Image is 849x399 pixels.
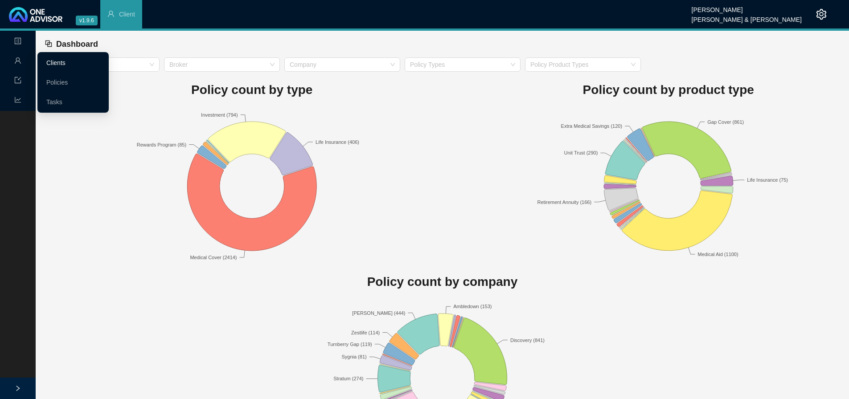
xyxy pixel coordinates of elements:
text: Sygnia (81) [341,354,366,359]
h1: Policy count by type [44,80,460,100]
text: Life Insurance (406) [316,139,359,144]
span: profile [14,33,21,51]
span: Dashboard [56,40,98,49]
text: Medical Cover (2414) [190,255,237,260]
text: Retirement Annuity (166) [537,199,591,204]
span: user [107,10,115,17]
span: right [15,385,21,391]
div: [PERSON_NAME] & [PERSON_NAME] [692,12,802,22]
img: 2df55531c6924b55f21c4cf5d4484680-logo-light.svg [9,7,62,22]
span: block [45,40,53,48]
a: Policies [46,79,68,86]
span: setting [816,9,827,20]
text: Investment (794) [201,112,238,117]
span: v1.9.6 [76,16,98,25]
text: Unit Trust (290) [564,150,598,155]
a: Tasks [46,98,62,106]
text: Medical Aid (1100) [697,252,738,257]
text: Life Insurance (75) [747,177,788,183]
text: Turnberry Gap (119) [328,342,372,347]
span: user [14,53,21,71]
span: import [14,73,21,90]
a: Clients [46,59,66,66]
text: [PERSON_NAME] (444) [352,310,405,316]
div: [PERSON_NAME] [692,2,802,12]
text: Zestlife (114) [351,330,380,335]
span: Client [119,11,135,18]
text: Rewards Program (85) [137,142,186,147]
text: Gap Cover (861) [707,119,744,124]
span: line-chart [14,92,21,110]
text: Ambledown (153) [453,304,492,309]
text: Discovery (841) [510,338,545,343]
text: Stratum (274) [333,376,363,381]
h1: Policy count by company [44,272,841,292]
text: Extra Medical Savings (120) [561,123,622,129]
